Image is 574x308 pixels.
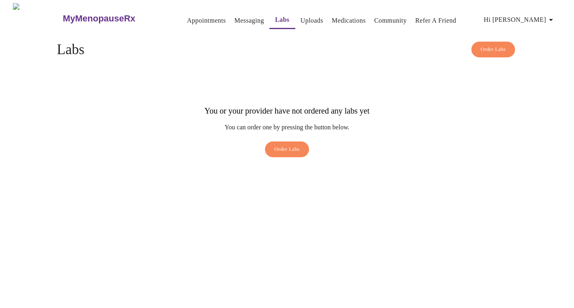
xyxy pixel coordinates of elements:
button: Appointments [184,13,229,29]
a: Order Labs [263,141,311,161]
a: Community [374,15,407,26]
button: Order Labs [471,42,515,57]
h4: Labs [57,42,517,58]
button: Order Labs [265,141,309,157]
a: Appointments [187,15,226,26]
a: MyMenopauseRx [62,4,168,33]
span: Order Labs [481,45,506,54]
span: Order Labs [274,145,300,154]
button: Community [371,13,410,29]
button: Labs [269,12,295,29]
button: Medications [328,13,369,29]
a: Refer a Friend [415,15,456,26]
a: Medications [332,15,366,26]
button: Hi [PERSON_NAME] [481,12,559,28]
a: Messaging [234,15,264,26]
a: Uploads [301,15,324,26]
button: Uploads [297,13,327,29]
p: You can order one by pressing the button below. [204,124,369,131]
a: Labs [275,14,290,25]
img: MyMenopauseRx Logo [13,3,62,34]
h3: MyMenopauseRx [63,13,135,24]
h3: You or your provider have not ordered any labs yet [204,106,369,116]
button: Messaging [231,13,267,29]
span: Hi [PERSON_NAME] [484,14,556,25]
button: Refer a Friend [412,13,460,29]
